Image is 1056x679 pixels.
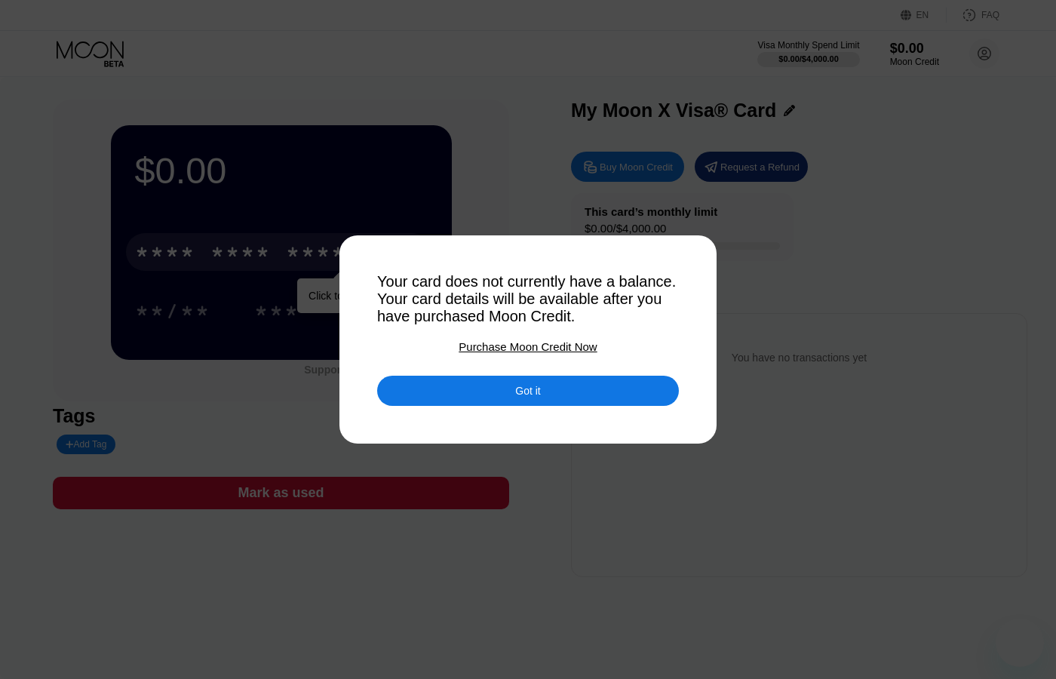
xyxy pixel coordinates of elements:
[377,273,679,325] div: Your card does not currently have a balance. Your card details will be available after you have p...
[459,340,597,353] div: Purchase Moon Credit Now
[377,376,679,406] div: Got it
[515,384,540,398] div: Got it
[996,619,1044,667] iframe: Button to launch messaging window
